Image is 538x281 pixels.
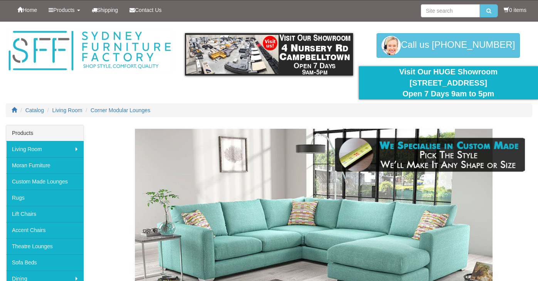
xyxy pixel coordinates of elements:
[6,125,84,141] div: Products
[6,238,84,254] a: Theatre Lounges
[91,107,150,113] a: Corner Modular Lounges
[6,157,84,173] a: Moran Furniture
[86,0,124,20] a: Shipping
[52,107,82,113] a: Living Room
[43,0,86,20] a: Products
[6,173,84,190] a: Custom Made Lounges
[135,7,161,13] span: Contact Us
[6,29,173,72] img: Sydney Furniture Factory
[97,7,118,13] span: Shipping
[185,33,353,76] img: showroom.gif
[124,0,167,20] a: Contact Us
[25,107,44,113] a: Catalog
[6,190,84,206] a: Rugs
[12,0,43,20] a: Home
[6,206,84,222] a: Lift Chairs
[6,222,84,238] a: Accent Chairs
[53,7,74,13] span: Products
[6,254,84,271] a: Sofa Beds
[504,6,526,14] li: 0 items
[23,7,37,13] span: Home
[421,4,480,17] input: Site search
[6,141,84,157] a: Living Room
[365,66,532,99] div: Visit Our HUGE Showroom [STREET_ADDRESS] Open 7 Days 9am to 5pm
